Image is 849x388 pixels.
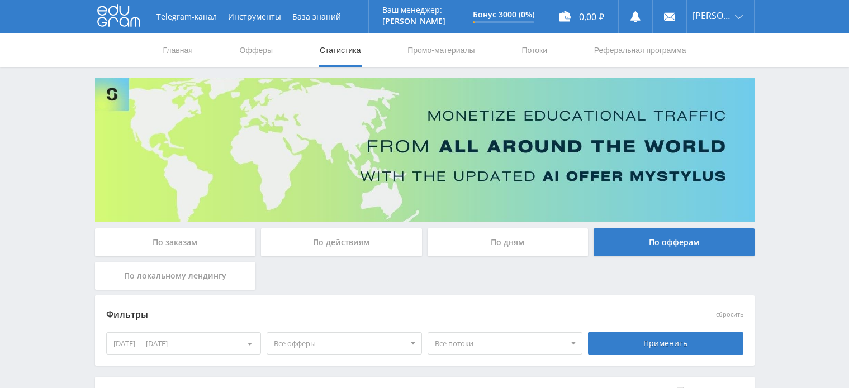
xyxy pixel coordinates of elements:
[382,6,445,15] p: Ваш менеджер:
[319,33,362,67] a: Статистика
[382,17,445,26] p: [PERSON_NAME]
[588,332,743,355] div: Применить
[594,228,755,256] div: По офферам
[106,306,583,323] div: Фильтры
[274,333,405,354] span: Все офферы
[428,228,589,256] div: По дням
[520,33,548,67] a: Потоки
[261,228,422,256] div: По действиям
[107,333,261,354] div: [DATE] — [DATE]
[473,10,534,19] p: Бонус 3000 (0%)
[162,33,194,67] a: Главная
[95,228,256,256] div: По заказам
[693,11,732,20] span: [PERSON_NAME]
[95,78,755,222] img: Banner
[435,333,566,354] span: Все потоки
[239,33,274,67] a: Офферы
[716,311,743,318] button: сбросить
[406,33,476,67] a: Промо-материалы
[593,33,687,67] a: Реферальная программа
[95,262,256,290] div: По локальному лендингу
